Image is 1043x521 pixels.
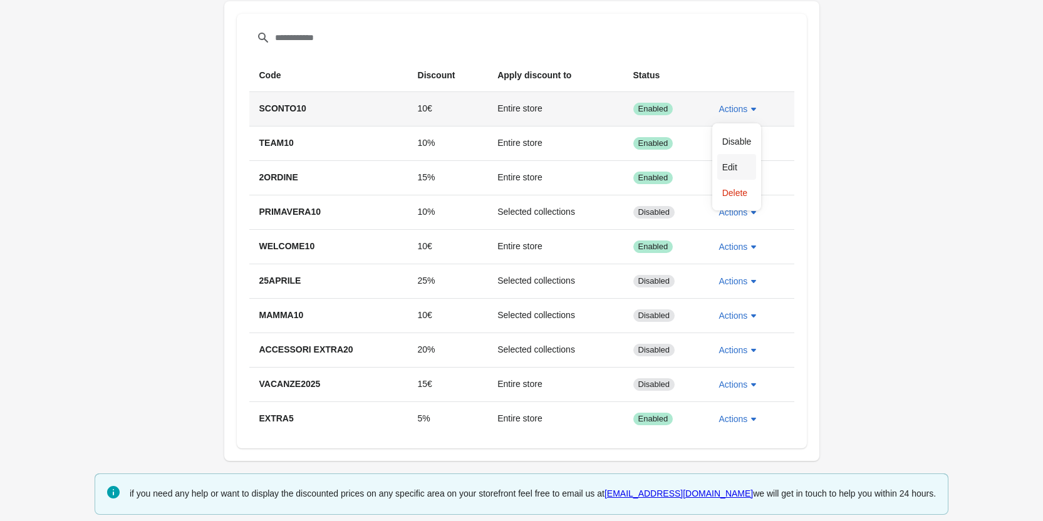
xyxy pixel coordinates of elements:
span: Actions [719,104,747,114]
span: 25APRILE [259,276,301,286]
td: 15% [408,160,488,195]
button: Actions [713,339,765,361]
td: 25% [408,264,488,298]
button: Actions [713,98,765,120]
span: Delete [722,187,752,199]
span: Apply discount to [497,70,571,80]
span: Disabled [638,311,670,321]
span: Edit [722,161,752,173]
td: Entire store [487,229,623,264]
span: Enabled [638,242,668,252]
button: Edit [717,154,757,180]
a: [EMAIL_ADDRESS][DOMAIN_NAME] [605,488,753,498]
td: Selected collections [487,298,623,333]
span: Enabled [638,138,668,148]
span: ACCESSORI EXTRA20 [259,344,353,354]
div: if you need any help or want to display the discounted prices on any specific area on your storef... [130,485,936,502]
td: Selected collections [487,195,623,229]
td: Entire store [487,160,623,195]
td: Entire store [487,401,623,436]
span: Discount [418,70,455,80]
td: 10€ [408,229,488,264]
td: 10€ [408,298,488,333]
button: Disable [717,128,757,154]
button: Actions [713,373,765,396]
td: 20% [408,333,488,367]
span: TEAM10 [259,138,294,148]
span: VACANZE2025 [259,379,321,389]
span: PRIMAVERA10 [259,207,321,217]
span: 2ORDINE [259,172,298,182]
span: Enabled [638,414,668,424]
button: Delete [717,180,757,205]
span: Actions [719,276,747,286]
td: 5% [408,401,488,436]
span: MAMMA10 [259,310,304,320]
span: EXTRA5 [259,413,294,423]
span: Enabled [638,173,668,183]
td: 10% [408,195,488,229]
button: Actions [713,235,765,258]
span: Disabled [638,276,670,286]
span: WELCOME10 [259,241,315,251]
td: Entire store [487,367,623,401]
td: 10€ [408,92,488,126]
td: Selected collections [487,264,623,298]
span: Disable [722,135,752,148]
span: Actions [719,414,747,424]
span: Status [633,70,660,80]
button: Actions [713,408,765,430]
span: SCONTO10 [259,103,306,113]
td: 10% [408,126,488,160]
td: Entire store [487,92,623,126]
span: Actions [719,345,747,355]
button: Actions [713,304,765,327]
span: Actions [719,242,747,252]
span: Actions [719,311,747,321]
td: 15€ [408,367,488,401]
span: Code [259,70,281,80]
span: Disabled [638,207,670,217]
span: Enabled [638,104,668,114]
span: Actions [719,379,747,389]
td: Selected collections [487,333,623,367]
span: Disabled [638,345,670,355]
button: Actions [713,270,765,292]
span: Disabled [638,379,670,389]
td: Entire store [487,126,623,160]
